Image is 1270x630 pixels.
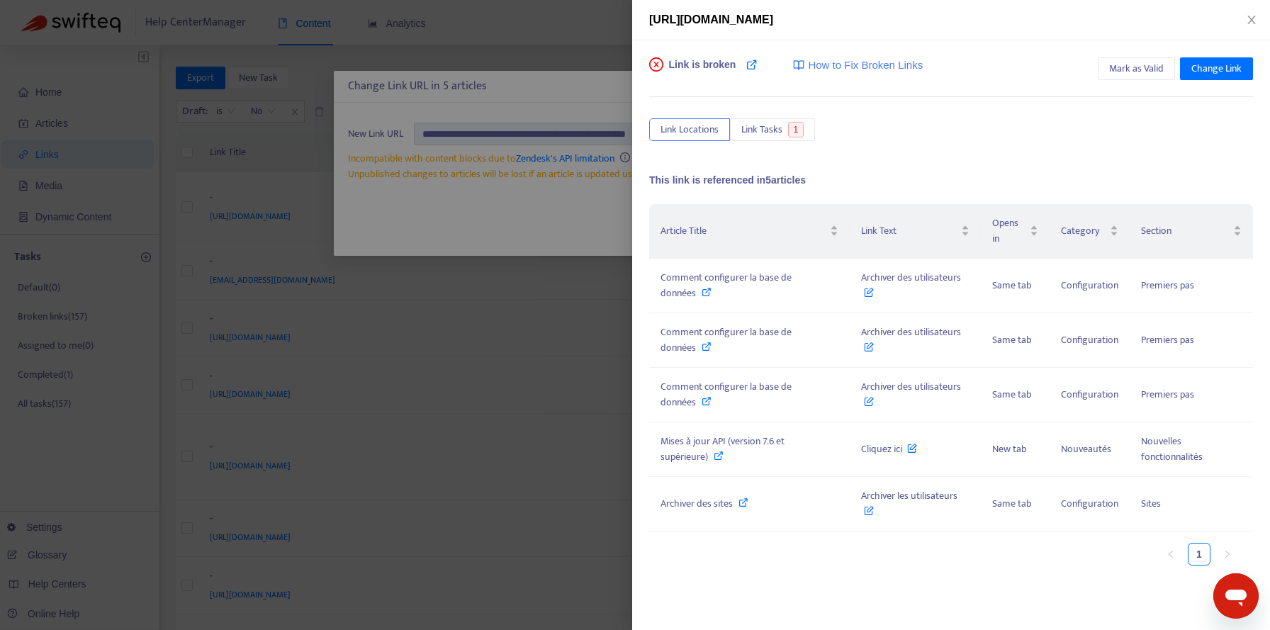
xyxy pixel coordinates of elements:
li: 1 [1188,543,1210,566]
img: image-link [793,60,804,71]
span: Sites [1141,495,1161,512]
span: Archiver des utilisateurs [861,378,961,410]
span: Configuration [1061,277,1118,293]
span: Premiers pas [1141,332,1194,348]
button: Change Link [1180,57,1253,80]
li: Previous Page [1159,543,1182,566]
span: Premiers pas [1141,277,1194,293]
th: Section [1130,204,1253,259]
span: Opens in [992,215,1027,247]
th: Link Text [850,204,981,259]
span: Nouvelles fonctionnalités [1141,433,1203,465]
span: Mark as Valid [1109,61,1164,77]
span: Change Link [1191,61,1242,77]
span: Category [1061,223,1107,239]
a: 1 [1188,544,1210,565]
span: Comment configurer la base de données [661,269,792,301]
span: 1 [788,122,804,137]
span: Configuration [1061,332,1118,348]
button: Link Locations [649,118,730,141]
span: Archiver des sites [661,495,733,512]
span: Section [1141,223,1230,239]
span: Configuration [1061,495,1118,512]
span: Same tab [992,386,1032,403]
th: Article Title [649,204,850,259]
th: Opens in [981,204,1050,259]
iframe: Button to launch messaging window [1213,573,1259,619]
span: Archiver des utilisateurs [861,269,961,301]
span: Cliquez ici [861,441,917,457]
span: Mises à jour API (version 7.6 et supérieure) [661,433,785,465]
th: Category [1050,204,1130,259]
button: Link Tasks1 [730,118,815,141]
span: Configuration [1061,386,1118,403]
span: Archiver les utilisateurs [861,488,957,519]
span: Same tab [992,277,1032,293]
span: Link Locations [661,122,719,137]
a: How to Fix Broken Links [793,57,923,74]
span: Nouveautés [1061,441,1111,457]
span: Link Text [861,223,958,239]
span: Comment configurer la base de données [661,378,792,410]
span: How to Fix Broken Links [808,57,923,74]
span: right [1223,550,1232,558]
button: Close [1242,13,1261,27]
span: Premiers pas [1141,386,1194,403]
span: left [1167,550,1175,558]
button: right [1216,543,1239,566]
li: Next Page [1216,543,1239,566]
span: Comment configurer la base de données [661,324,792,356]
span: Link is broken [669,57,736,86]
button: Mark as Valid [1098,57,1175,80]
span: Same tab [992,495,1032,512]
span: Archiver des utilisateurs [861,324,961,356]
span: Link Tasks [741,122,782,137]
span: close-circle [649,57,663,72]
span: Article Title [661,223,827,239]
span: Same tab [992,332,1032,348]
button: left [1159,543,1182,566]
span: [URL][DOMAIN_NAME] [649,13,773,26]
span: This link is referenced in 5 articles [649,174,806,186]
span: close [1246,14,1257,26]
span: New tab [992,441,1027,457]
